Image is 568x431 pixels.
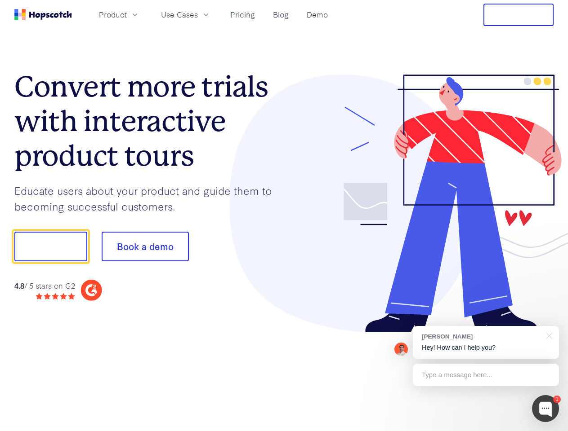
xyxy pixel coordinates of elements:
div: / 5 stars on G2 [14,280,75,291]
span: Use Cases [161,9,198,20]
button: Show me! [14,232,87,261]
h1: Convert more trials with interactive product tours [14,70,284,173]
div: 1 [553,396,561,403]
button: Book a demo [102,232,189,261]
a: Demo [303,7,331,22]
a: Home [14,9,72,20]
button: Use Cases [156,7,216,22]
a: Blog [269,7,292,22]
p: Hey! How can I help you? [422,343,550,352]
button: Product [94,7,145,22]
button: Free Trial [483,4,554,26]
a: Pricing [227,7,259,22]
p: Educate users about your product and guide them to becoming successful customers. [14,183,284,214]
img: Mark Spera [394,343,408,356]
span: Product [99,9,127,20]
div: [PERSON_NAME] [422,332,541,341]
strong: 4.8 [14,280,24,290]
div: Type a message here... [413,364,559,386]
